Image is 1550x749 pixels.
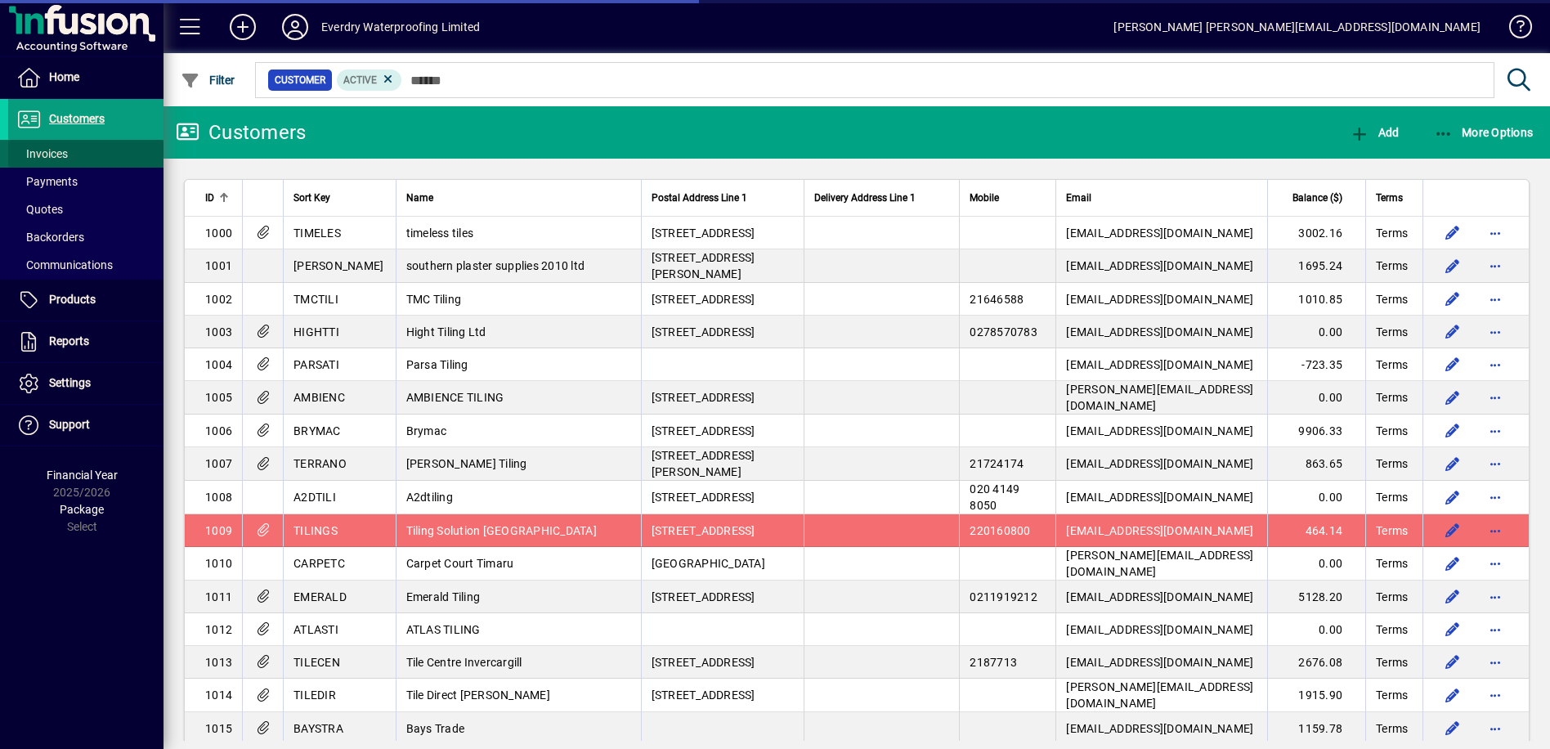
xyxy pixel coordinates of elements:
[205,491,232,504] span: 1008
[205,623,232,636] span: 1012
[1440,220,1466,246] button: Edit
[1113,14,1481,40] div: [PERSON_NAME] [PERSON_NAME][EMAIL_ADDRESS][DOMAIN_NAME]
[1066,189,1091,207] span: Email
[652,449,755,478] span: [STREET_ADDRESS][PERSON_NAME]
[1066,424,1253,437] span: [EMAIL_ADDRESS][DOMAIN_NAME]
[293,226,341,240] span: TIMELES
[293,524,338,537] span: TILINGS
[1376,489,1408,505] span: Terms
[652,325,755,339] span: [STREET_ADDRESS]
[406,226,474,240] span: timeless tiles
[8,168,164,195] a: Payments
[1267,712,1365,745] td: 1159.78
[406,424,447,437] span: Brymac
[293,590,347,603] span: EMERALD
[1497,3,1530,56] a: Knowledge Base
[1066,457,1253,470] span: [EMAIL_ADDRESS][DOMAIN_NAME]
[337,70,402,91] mat-chip: Activation Status: Active
[1267,249,1365,283] td: 1695.24
[1376,423,1408,439] span: Terms
[176,119,306,146] div: Customers
[293,491,336,504] span: A2DTILI
[970,293,1024,306] span: 21646588
[1267,581,1365,613] td: 5128.20
[406,557,514,570] span: Carpet Court Timaru
[49,376,91,389] span: Settings
[1440,319,1466,345] button: Edit
[205,524,232,537] span: 1009
[293,189,330,207] span: Sort Key
[406,590,481,603] span: Emerald Tiling
[1267,679,1365,712] td: 1915.90
[1346,118,1403,147] button: Add
[205,293,232,306] span: 1002
[205,722,232,735] span: 1015
[1482,253,1508,279] button: More options
[8,363,164,404] a: Settings
[652,524,755,537] span: [STREET_ADDRESS]
[269,12,321,42] button: Profile
[293,457,347,470] span: TERRANO
[8,280,164,321] a: Products
[1376,357,1408,373] span: Terms
[1482,649,1508,675] button: More options
[205,391,232,404] span: 1005
[205,688,232,702] span: 1014
[406,457,527,470] span: [PERSON_NAME] Tiling
[8,195,164,223] a: Quotes
[1066,590,1253,603] span: [EMAIL_ADDRESS][DOMAIN_NAME]
[1440,253,1466,279] button: Edit
[205,325,232,339] span: 1003
[652,424,755,437] span: [STREET_ADDRESS]
[49,334,89,348] span: Reports
[16,231,84,244] span: Backorders
[49,293,96,306] span: Products
[1376,225,1408,241] span: Terms
[1066,680,1253,710] span: [PERSON_NAME][EMAIL_ADDRESS][DOMAIN_NAME]
[1376,389,1408,406] span: Terms
[1066,189,1257,207] div: Email
[8,251,164,279] a: Communications
[8,140,164,168] a: Invoices
[1376,324,1408,340] span: Terms
[1376,687,1408,703] span: Terms
[970,656,1017,669] span: 2187713
[970,189,999,207] span: Mobile
[1482,584,1508,610] button: More options
[205,590,232,603] span: 1011
[1066,358,1253,371] span: [EMAIL_ADDRESS][DOMAIN_NAME]
[1267,646,1365,679] td: 2676.08
[1376,720,1408,737] span: Terms
[1376,258,1408,274] span: Terms
[293,623,338,636] span: ATLASTI
[970,325,1037,339] span: 0278570783
[970,189,1046,207] div: Mobile
[1482,518,1508,544] button: More options
[406,293,462,306] span: TMC Tiling
[970,590,1037,603] span: 0211919212
[8,321,164,362] a: Reports
[1267,447,1365,481] td: 863.65
[205,189,232,207] div: ID
[1482,484,1508,510] button: More options
[1482,384,1508,410] button: More options
[1267,547,1365,581] td: 0.00
[1440,286,1466,312] button: Edit
[1267,613,1365,646] td: 0.00
[970,524,1030,537] span: 220160800
[1430,118,1538,147] button: More Options
[343,74,377,86] span: Active
[1066,491,1253,504] span: [EMAIL_ADDRESS][DOMAIN_NAME]
[16,147,68,160] span: Invoices
[293,325,339,339] span: HIGHTTI
[1267,283,1365,316] td: 1010.85
[652,226,755,240] span: [STREET_ADDRESS]
[1066,656,1253,669] span: [EMAIL_ADDRESS][DOMAIN_NAME]
[1267,481,1365,514] td: 0.00
[1440,584,1466,610] button: Edit
[652,189,747,207] span: Postal Address Line 1
[293,293,338,306] span: TMCTILI
[1440,550,1466,576] button: Edit
[1482,352,1508,378] button: More options
[16,258,113,271] span: Communications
